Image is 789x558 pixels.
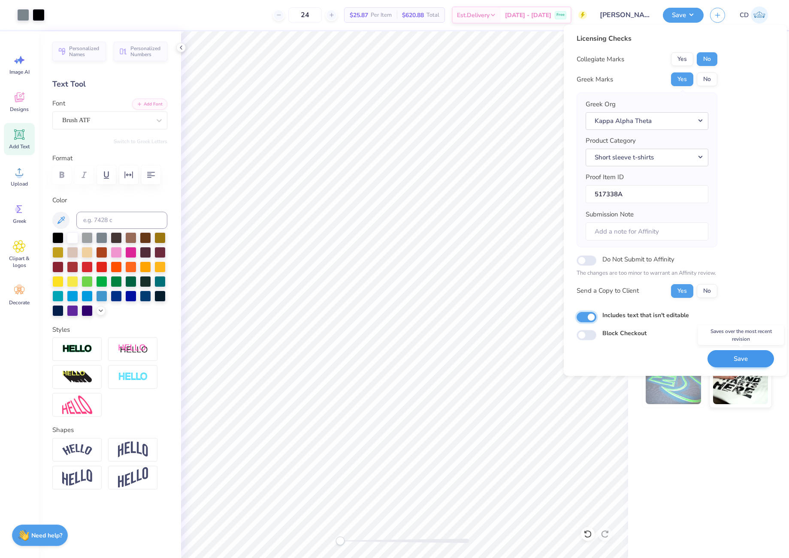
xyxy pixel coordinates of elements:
img: Negative Space [118,372,148,382]
span: $620.88 [402,11,424,20]
strong: Need help? [31,531,62,540]
span: Total [426,11,439,20]
button: Personalized Names [52,42,106,61]
button: No [697,52,717,66]
label: Do Not Submit to Affinity [602,254,674,265]
input: Untitled Design [593,6,656,24]
span: CD [740,10,749,20]
label: Proof Item ID [586,172,624,182]
span: Add Text [9,143,30,150]
div: Accessibility label [336,537,345,545]
input: – – [288,7,322,23]
img: Stroke [62,344,92,354]
span: Personalized Numbers [130,45,162,57]
div: Saves over the most recent revision [698,325,784,345]
span: $25.87 [350,11,368,20]
div: Text Tool [52,78,167,90]
a: CD [736,6,772,24]
span: Designs [10,106,29,113]
button: Yes [671,72,693,86]
button: Add Font [132,99,167,110]
button: Short sleeve t-shirts [586,149,708,166]
span: Decorate [9,299,30,306]
img: Cedric Diasanta [751,6,768,24]
label: Styles [52,325,70,335]
img: Water based Ink [713,361,768,404]
label: Submission Note [586,210,634,219]
button: Yes [671,52,693,66]
input: e.g. 7428 c [76,212,167,229]
span: Est. Delivery [457,11,490,20]
button: Yes [671,284,693,298]
button: No [697,284,717,298]
label: Product Category [586,136,636,146]
button: Personalized Numbers [114,42,167,61]
span: Per Item [371,11,392,20]
img: Arc [62,444,92,456]
div: Greek Marks [577,75,613,84]
span: Free [556,12,565,18]
div: Licensing Checks [577,33,717,44]
img: Flag [62,469,92,486]
span: Clipart & logos [5,255,33,269]
input: Add a note for Affinity [586,222,708,241]
button: Save [663,8,704,23]
span: Upload [11,180,28,187]
label: Greek Org [586,99,616,109]
button: No [697,72,717,86]
p: The changes are too minor to warrant an Affinity review. [577,269,717,278]
label: Font [52,99,65,108]
span: Image AI [9,69,30,75]
img: 3D Illusion [62,370,92,384]
img: Rise [118,467,148,488]
span: Personalized Names [69,45,101,57]
label: Shapes [52,425,74,435]
div: Send a Copy to Client [577,286,639,296]
label: Color [52,195,167,205]
label: Format [52,153,167,163]
img: Glow in the Dark Ink [646,361,701,404]
img: Arch [118,441,148,458]
span: Greek [13,218,26,225]
label: Block Checkout [602,329,647,338]
button: Save [707,350,774,368]
img: Free Distort [62,396,92,414]
label: Includes text that isn't editable [602,311,689,320]
button: Kappa Alpha Theta [586,112,708,130]
div: Collegiate Marks [577,54,624,64]
button: Switch to Greek Letters [114,138,167,145]
img: Shadow [118,344,148,354]
span: [DATE] - [DATE] [505,11,551,20]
